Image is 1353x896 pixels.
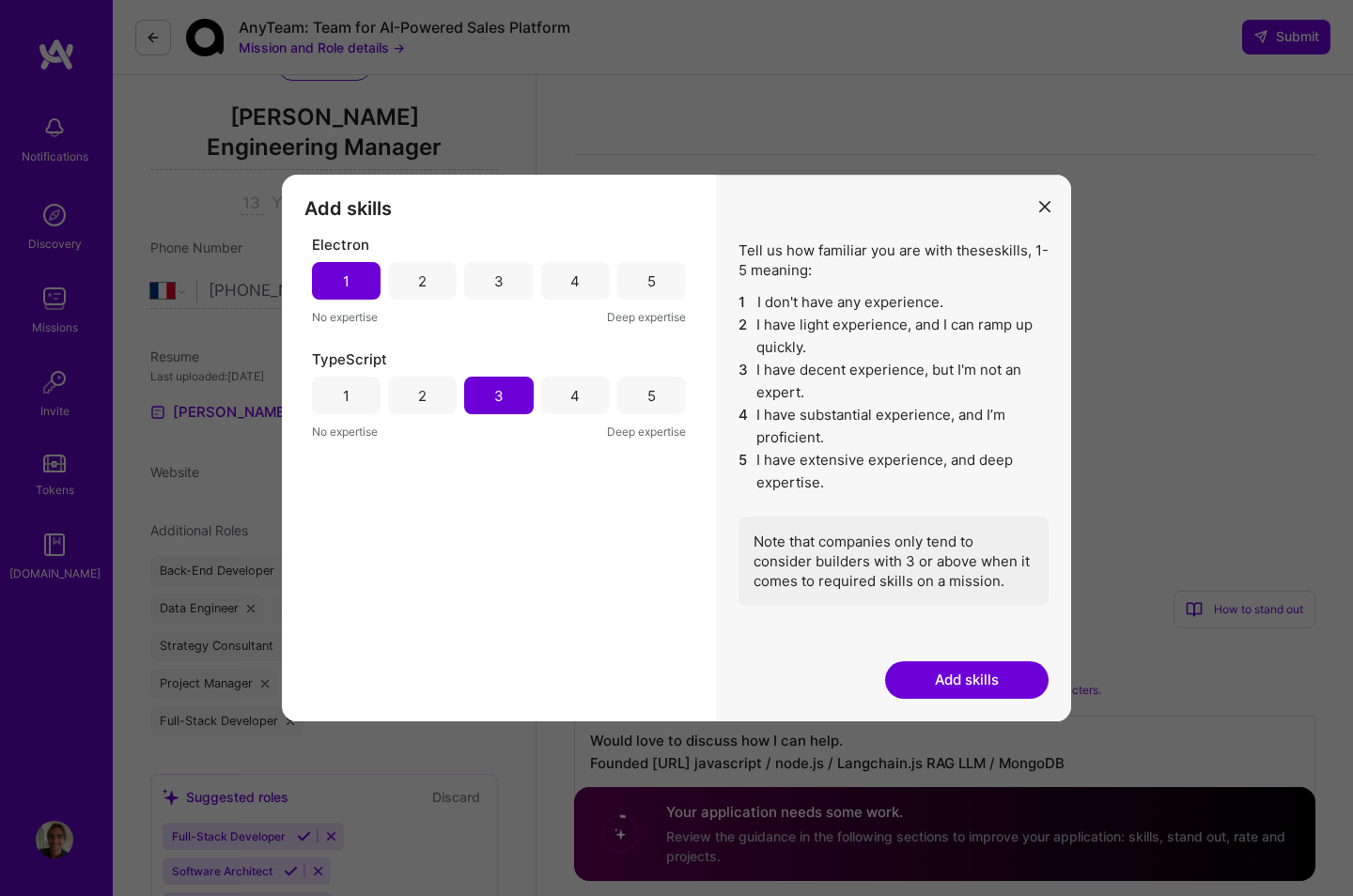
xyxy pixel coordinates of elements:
div: 3 [494,271,504,291]
li: I don't have any experience. [739,291,1049,314]
span: No expertise [312,307,378,327]
div: 4 [570,386,580,406]
button: Add skills [885,661,1049,699]
span: Deep expertise [607,422,686,441]
div: Tell us how familiar you are with these skills , 1-5 meaning: [739,240,1049,606]
div: 1 [343,271,350,291]
span: No expertise [312,422,378,441]
div: 4 [570,271,580,291]
span: 4 [739,404,749,449]
span: 2 [739,314,749,359]
div: 1 [343,386,350,406]
li: I have decent experience, but I'm not an expert. [739,359,1049,404]
div: 5 [647,271,656,291]
li: I have substantial experience, and I’m proficient. [739,404,1049,449]
div: modal [282,175,1071,721]
span: 5 [739,449,749,494]
span: TypeScript [312,349,387,369]
span: 1 [739,291,750,314]
div: 2 [418,386,427,406]
div: Note that companies only tend to consider builders with 3 or above when it comes to required skil... [739,517,1049,606]
i: icon Close [1039,201,1050,212]
span: Electron [312,235,369,255]
h3: Add skills [304,197,693,220]
div: 5 [647,386,656,406]
span: 3 [739,359,749,404]
li: I have light experience, and I can ramp up quickly. [739,314,1049,359]
div: 3 [494,386,504,406]
div: 2 [418,271,427,291]
span: Deep expertise [607,307,686,327]
li: I have extensive experience, and deep expertise. [739,449,1049,494]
